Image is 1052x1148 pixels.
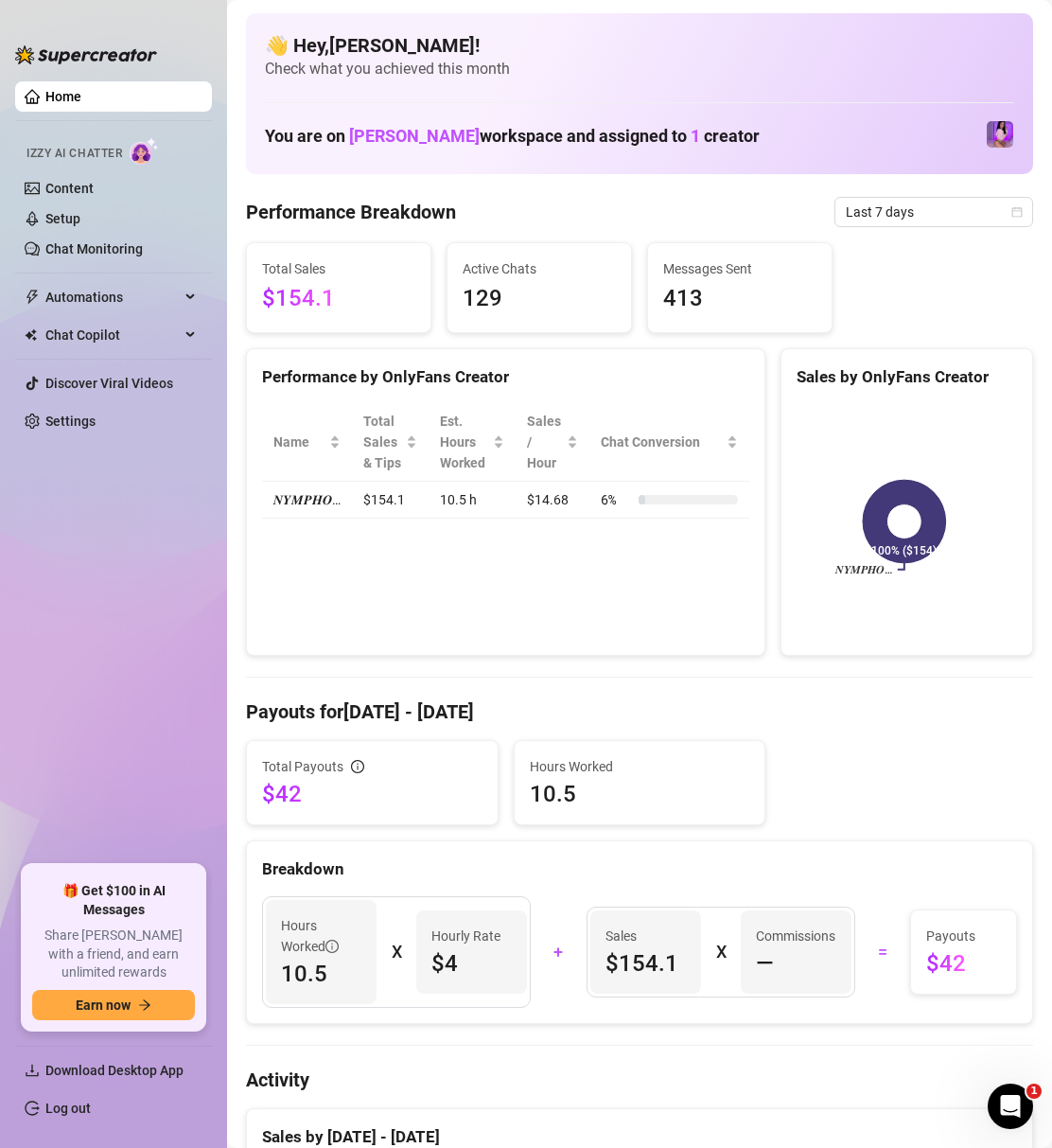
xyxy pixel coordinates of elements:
[25,1063,40,1078] span: download
[262,779,482,809] span: $42
[867,937,899,967] div: =
[530,779,750,809] span: 10.5
[45,414,96,429] a: Settings
[834,563,892,576] text: 𝑵𝒀𝑴𝑷𝑯𝑶…
[262,403,352,482] th: Name
[589,403,749,482] th: Chat Conversion
[846,198,1022,226] span: Last 7 days
[516,482,590,519] td: $14.68
[1011,206,1023,218] span: calendar
[25,290,40,305] span: thunderbolt
[516,403,590,482] th: Sales / Hour
[262,364,749,390] div: Performance by OnlyFans Creator
[262,857,1017,882] div: Breakdown
[926,948,1001,979] span: $42
[262,258,415,279] span: Total Sales
[25,328,37,342] img: Chat Copilot
[262,756,343,777] span: Total Payouts
[463,281,616,317] span: 129
[601,432,723,452] span: Chat Conversion
[15,45,157,64] img: logo-BBDzfeDw.svg
[45,89,81,104] a: Home
[45,1063,184,1078] span: Download Desktop App
[463,258,616,279] span: Active Chats
[281,959,361,989] span: 10.5
[45,181,94,196] a: Content
[265,59,1014,79] span: Check what you achieved this month
[691,126,700,146] span: 1
[988,1084,1033,1129] iframe: Intercom live chat
[429,482,516,519] td: 10.5 h
[130,137,159,165] img: AI Chatter
[246,698,1033,725] h4: Payouts for [DATE] - [DATE]
[45,320,180,350] span: Chat Copilot
[431,926,500,946] article: Hourly Rate
[431,948,512,979] span: $4
[32,882,195,919] span: 🎁 Get $100 in AI Messages
[392,937,401,967] div: X
[138,998,151,1012] span: arrow-right
[663,258,816,279] span: Messages Sent
[926,926,1001,946] span: Payouts
[281,915,361,957] span: Hours Worked
[542,937,574,967] div: +
[756,948,774,979] span: —
[76,998,131,1013] span: Earn now
[527,411,564,473] span: Sales / Hour
[440,411,489,473] div: Est. Hours Worked
[246,199,456,225] h4: Performance Breakdown
[530,756,750,777] span: Hours Worked
[262,482,352,519] td: 𝑵𝒀𝑴𝑷𝑯𝑶…
[352,403,429,482] th: Total Sales & Tips
[325,940,339,953] span: info-circle
[246,1067,1033,1093] h4: Activity
[605,926,686,946] span: Sales
[45,376,173,391] a: Discover Viral Videos
[716,937,726,967] div: X
[351,760,364,773] span: info-circle
[349,126,480,146] span: [PERSON_NAME]
[605,948,686,979] span: $154.1
[352,482,429,519] td: $154.1
[1026,1084,1042,1099] span: 1
[32,990,195,1020] button: Earn nowarrow-right
[45,1101,91,1116] a: Log out
[363,411,402,473] span: Total Sales & Tips
[601,489,631,510] span: 6 %
[32,927,195,982] span: Share [PERSON_NAME] with a friend, and earn unlimited rewards
[265,32,1014,59] h4: 👋 Hey, [PERSON_NAME] !
[756,926,835,946] article: Commissions
[45,241,143,256] a: Chat Monitoring
[273,432,325,452] span: Name
[797,364,1017,390] div: Sales by OnlyFans Creator
[45,211,80,226] a: Setup
[262,281,415,317] span: $154.1
[663,281,816,317] span: 413
[45,282,180,312] span: Automations
[265,126,760,147] h1: You are on workspace and assigned to creator
[26,145,122,163] span: Izzy AI Chatter
[987,121,1013,148] img: 𝑵𝒀𝑴𝑷𝑯𝑶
